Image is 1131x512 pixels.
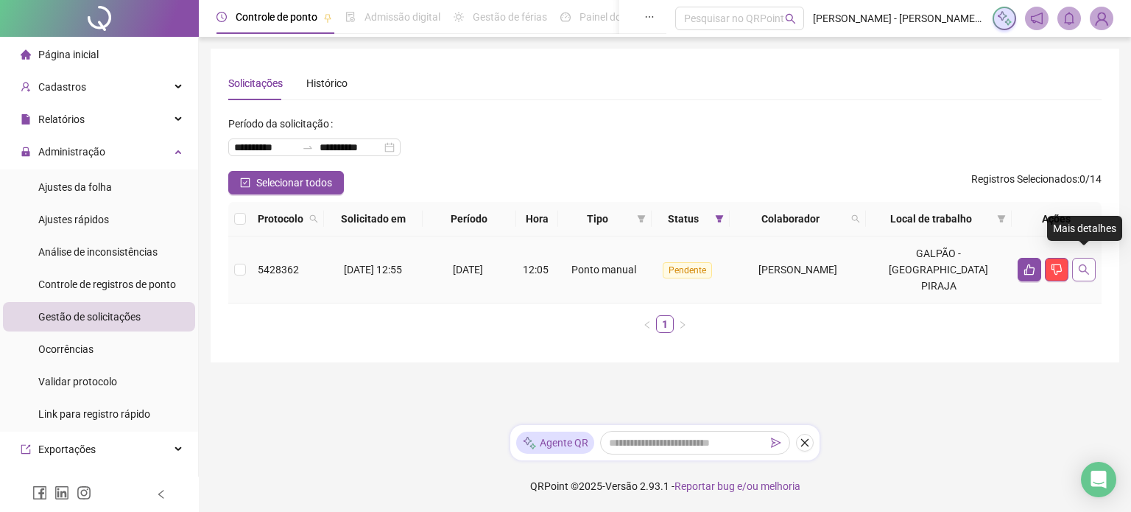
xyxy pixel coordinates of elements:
[638,315,656,333] button: left
[323,13,332,22] span: pushpin
[638,315,656,333] li: Página anterior
[1063,12,1076,25] span: bell
[21,82,31,92] span: user-add
[324,202,423,236] th: Solicitado em
[38,81,86,93] span: Cadastros
[21,147,31,157] span: lock
[38,49,99,60] span: Página inicial
[32,485,47,500] span: facebook
[971,171,1102,194] span: : 0 / 14
[994,208,1009,230] span: filter
[712,208,727,230] span: filter
[1018,211,1096,227] div: Ações
[38,146,105,158] span: Administração
[851,214,860,223] span: search
[1091,7,1113,29] img: 1824
[258,211,303,227] span: Protocolo
[256,175,332,191] span: Selecionar todos
[258,264,299,276] span: 5428362
[516,202,558,236] th: Hora
[454,12,464,22] span: sun
[306,208,321,230] span: search
[800,438,810,448] span: close
[637,214,646,223] span: filter
[38,476,93,488] span: Integrações
[364,11,440,23] span: Admissão digital
[996,10,1012,27] img: sparkle-icon.fc2bf0ac1784a2077858766a79e2daf3.svg
[866,236,1012,304] td: GALPÃO - [GEOGRAPHIC_DATA] PIRAJA
[156,489,166,499] span: left
[77,485,91,500] span: instagram
[423,202,516,236] th: Período
[674,315,691,333] button: right
[971,173,1077,185] span: Registros Selecionados
[1078,264,1090,276] span: search
[302,141,314,153] span: to
[571,264,636,276] span: Ponto manual
[240,178,250,188] span: check-square
[656,315,674,333] li: 1
[523,264,549,276] span: 12:05
[643,320,652,329] span: left
[1030,12,1043,25] span: notification
[674,315,691,333] li: Próxima página
[38,311,141,323] span: Gestão de solicitações
[38,246,158,258] span: Análise de inconsistências
[736,211,845,227] span: Colaborador
[663,262,712,278] span: Pendente
[872,211,991,227] span: Local de trabalho
[228,171,344,194] button: Selecionar todos
[758,264,837,276] span: [PERSON_NAME]
[1051,264,1063,276] span: dislike
[38,376,117,387] span: Validar protocolo
[605,480,638,492] span: Versão
[38,214,109,225] span: Ajustes rápidos
[674,480,800,492] span: Reportar bug e/ou melhoria
[345,12,356,22] span: file-done
[21,114,31,125] span: file
[715,214,724,223] span: filter
[473,11,547,23] span: Gestão de férias
[344,264,402,276] span: [DATE] 12:55
[38,181,112,193] span: Ajustes da folha
[38,408,150,420] span: Link para registro rápido
[644,12,655,22] span: ellipsis
[1047,216,1122,241] div: Mais detalhes
[678,320,687,329] span: right
[38,113,85,125] span: Relatórios
[579,11,637,23] span: Painel do DP
[997,214,1006,223] span: filter
[236,11,317,23] span: Controle de ponto
[38,278,176,290] span: Controle de registros de ponto
[516,432,594,454] div: Agente QR
[228,75,283,91] div: Solicitações
[634,208,649,230] span: filter
[309,214,318,223] span: search
[38,443,96,455] span: Exportações
[1081,462,1116,497] div: Open Intercom Messenger
[848,208,863,230] span: search
[453,264,483,276] span: [DATE]
[21,49,31,60] span: home
[54,485,69,500] span: linkedin
[522,435,537,451] img: sparkle-icon.fc2bf0ac1784a2077858766a79e2daf3.svg
[785,13,796,24] span: search
[216,12,227,22] span: clock-circle
[302,141,314,153] span: swap-right
[658,211,709,227] span: Status
[21,444,31,455] span: export
[228,112,339,136] label: Período da solicitação
[657,316,673,332] a: 1
[560,12,571,22] span: dashboard
[38,343,94,355] span: Ocorrências
[813,10,984,27] span: [PERSON_NAME] - [PERSON_NAME] ORG. DE EVENTOS LOC. E COM. LTDA
[199,460,1131,512] footer: QRPoint © 2025 - 2.93.1 -
[306,75,348,91] div: Histórico
[771,438,781,448] span: send
[564,211,631,227] span: Tipo
[1023,264,1035,276] span: like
